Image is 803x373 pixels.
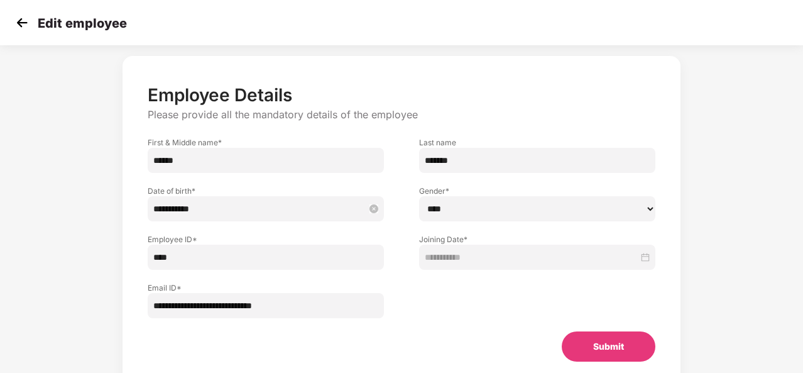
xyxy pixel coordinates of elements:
[419,234,655,245] label: Joining Date
[148,234,384,245] label: Employee ID
[148,186,384,196] label: Date of birth
[148,84,655,106] p: Employee Details
[369,204,378,213] span: close-circle
[562,331,655,362] button: Submit
[419,137,655,148] label: Last name
[148,282,384,293] label: Email ID
[419,186,655,196] label: Gender
[148,137,384,148] label: First & Middle name
[38,16,127,31] p: Edit employee
[13,13,31,32] img: svg+xml;base64,PHN2ZyB4bWxucz0iaHR0cDovL3d3dy53My5vcmcvMjAwMC9zdmciIHdpZHRoPSIzMCIgaGVpZ2h0PSIzMC...
[148,108,655,121] p: Please provide all the mandatory details of the employee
